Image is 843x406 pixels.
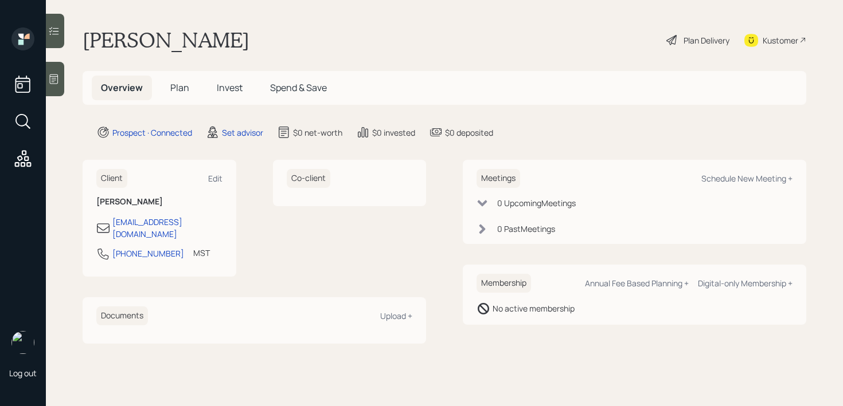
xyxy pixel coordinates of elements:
[96,306,148,325] h6: Documents
[193,247,210,259] div: MST
[83,27,249,53] h1: [PERSON_NAME]
[293,127,342,139] div: $0 net-worth
[11,331,34,354] img: retirable_logo.png
[698,278,793,289] div: Digital-only Membership +
[445,127,493,139] div: $0 deposited
[684,34,729,46] div: Plan Delivery
[112,247,184,259] div: [PHONE_NUMBER]
[585,278,689,289] div: Annual Fee Based Planning +
[477,274,531,293] h6: Membership
[208,173,223,184] div: Edit
[170,81,189,94] span: Plan
[763,34,798,46] div: Kustomer
[372,127,415,139] div: $0 invested
[96,169,127,188] h6: Client
[222,127,263,139] div: Set advisor
[701,173,793,184] div: Schedule New Meeting +
[477,169,520,188] h6: Meetings
[270,81,327,94] span: Spend & Save
[380,310,412,321] div: Upload +
[101,81,143,94] span: Overview
[112,127,192,139] div: Prospect · Connected
[493,302,575,314] div: No active membership
[9,368,37,379] div: Log out
[217,81,243,94] span: Invest
[96,197,223,207] h6: [PERSON_NAME]
[287,169,330,188] h6: Co-client
[497,197,576,209] div: 0 Upcoming Meeting s
[497,223,555,235] div: 0 Past Meeting s
[112,216,223,240] div: [EMAIL_ADDRESS][DOMAIN_NAME]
